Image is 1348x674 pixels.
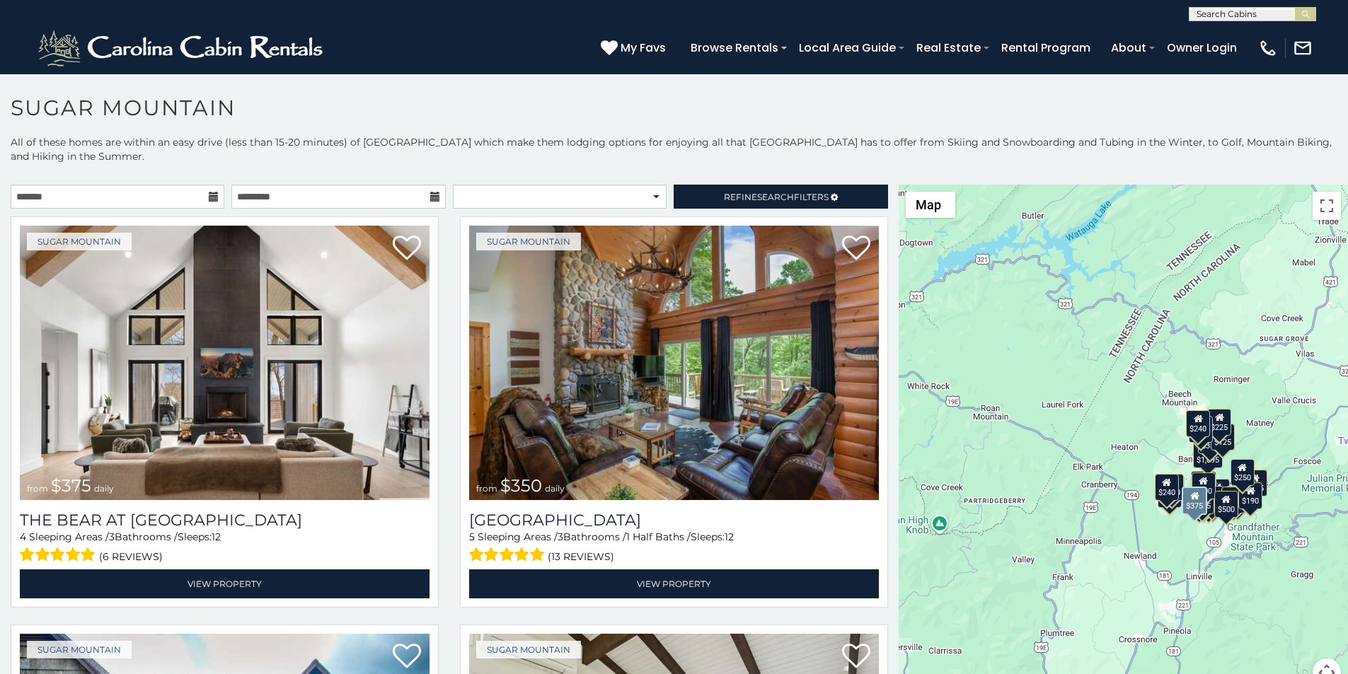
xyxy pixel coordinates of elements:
a: View Property [469,569,879,598]
a: About [1104,35,1153,60]
a: The Bear At Sugar Mountain from $375 daily [20,226,430,500]
div: $500 [1214,491,1238,518]
div: $195 [1221,487,1245,513]
a: Add to favorites [842,234,870,264]
h3: The Bear At Sugar Mountain [20,511,430,530]
div: $200 [1206,479,1230,506]
span: 12 [725,530,734,543]
span: 4 [20,530,26,543]
div: $375 [1182,487,1208,515]
a: Add to favorites [842,642,870,672]
div: $250 [1231,459,1255,486]
a: Browse Rentals [684,35,785,60]
span: $375 [51,475,91,496]
a: The Bear At [GEOGRAPHIC_DATA] [20,511,430,530]
a: Add to favorites [393,642,421,672]
div: $240 [1187,410,1211,437]
div: $1,095 [1193,441,1223,468]
a: View Property [20,569,430,598]
span: Map [916,197,941,212]
span: 5 [469,530,475,543]
span: from [476,483,497,494]
button: Toggle fullscreen view [1313,192,1341,220]
a: [GEOGRAPHIC_DATA] [469,511,879,530]
span: Refine Filters [724,192,829,202]
span: (6 reviews) [99,547,163,566]
div: Sleeping Areas / Bathrooms / Sleeps: [469,530,879,566]
span: 12 [212,530,221,543]
img: White-1-2.png [35,27,329,69]
span: 1 Half Baths / [626,530,691,543]
div: $300 [1192,472,1216,499]
a: Sugar Mountain [27,641,132,658]
img: phone-regular-white.png [1258,38,1278,58]
span: daily [545,483,565,494]
a: Rental Program [994,35,1098,60]
a: Sugar Mountain [476,641,581,658]
h3: Grouse Moor Lodge [469,511,879,530]
span: 3 [558,530,563,543]
span: daily [94,483,114,494]
a: Sugar Mountain [476,233,581,250]
a: RefineSearchFilters [674,185,887,209]
span: Search [757,192,794,202]
span: $350 [500,475,542,496]
span: 3 [109,530,115,543]
div: Sleeping Areas / Bathrooms / Sleeps: [20,530,430,566]
span: from [27,483,48,494]
a: Grouse Moor Lodge from $350 daily [469,226,879,500]
img: mail-regular-white.png [1293,38,1313,58]
span: (13 reviews) [548,547,614,566]
button: Change map style [906,192,955,218]
a: Local Area Guide [792,35,903,60]
div: $190 [1239,482,1263,509]
a: Add to favorites [393,234,421,264]
div: $240 [1155,474,1179,501]
div: $155 [1243,470,1267,496]
a: Sugar Mountain [27,233,132,250]
a: Real Estate [909,35,988,60]
img: The Bear At Sugar Mountain [20,226,430,500]
div: $190 [1191,471,1215,498]
img: Grouse Moor Lodge [469,226,879,500]
div: $225 [1208,409,1232,436]
span: My Favs [621,39,666,57]
a: My Favs [601,39,669,57]
a: Owner Login [1160,35,1244,60]
div: $125 [1211,424,1235,451]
